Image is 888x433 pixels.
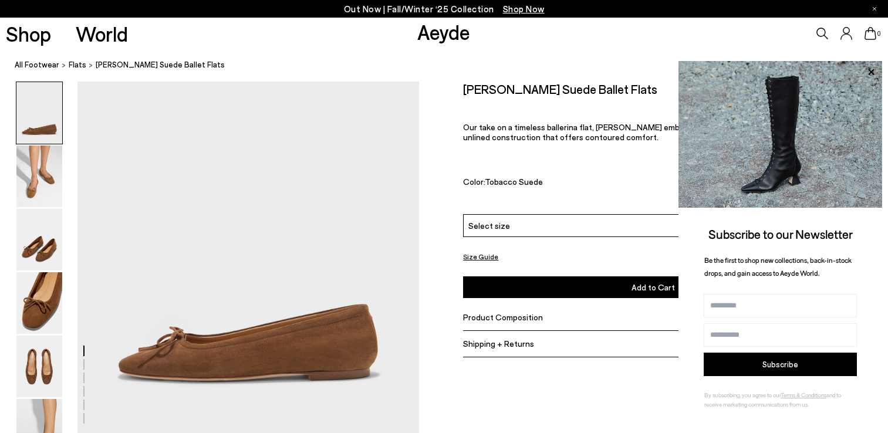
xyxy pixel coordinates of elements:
a: All Footwear [15,59,59,71]
span: Our take on a timeless ballerina flat, [PERSON_NAME] embodies minimalism and modernity with an un... [463,122,823,142]
button: Subscribe [704,353,857,376]
a: 0 [865,27,876,40]
span: Add to Cart [632,282,675,292]
nav: breadcrumb [15,49,888,82]
img: Delfina Suede Ballet Flats - Image 2 [16,146,62,207]
a: World [76,23,128,44]
button: Size Guide [463,249,498,264]
img: 2a6287a1333c9a56320fd6e7b3c4a9a9.jpg [678,61,882,208]
span: Product Composition [463,312,543,322]
span: Shipping + Returns [463,339,534,349]
div: Color: [463,177,691,190]
button: Add to Cart [463,276,843,298]
span: flats [69,60,86,69]
span: [PERSON_NAME] Suede Ballet Flats [96,59,225,71]
span: Select size [468,219,510,232]
a: Terms & Conditions [781,391,826,398]
span: Navigate to /collections/new-in [503,4,545,14]
p: Out Now | Fall/Winter ‘25 Collection [344,2,545,16]
h2: [PERSON_NAME] Suede Ballet Flats [463,82,657,96]
span: 0 [876,31,882,37]
span: By subscribing, you agree to our [704,391,781,398]
span: Subscribe to our Newsletter [708,226,853,241]
span: Tobacco Suede [485,177,543,187]
span: Be the first to shop new collections, back-in-stock drops, and gain access to Aeyde World. [704,256,852,278]
a: Aeyde [417,19,470,44]
a: flats [69,59,86,71]
img: Delfina Suede Ballet Flats - Image 5 [16,336,62,397]
a: Shop [6,23,51,44]
img: Delfina Suede Ballet Flats - Image 1 [16,82,62,144]
img: Delfina Suede Ballet Flats - Image 3 [16,209,62,270]
img: Delfina Suede Ballet Flats - Image 4 [16,272,62,334]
